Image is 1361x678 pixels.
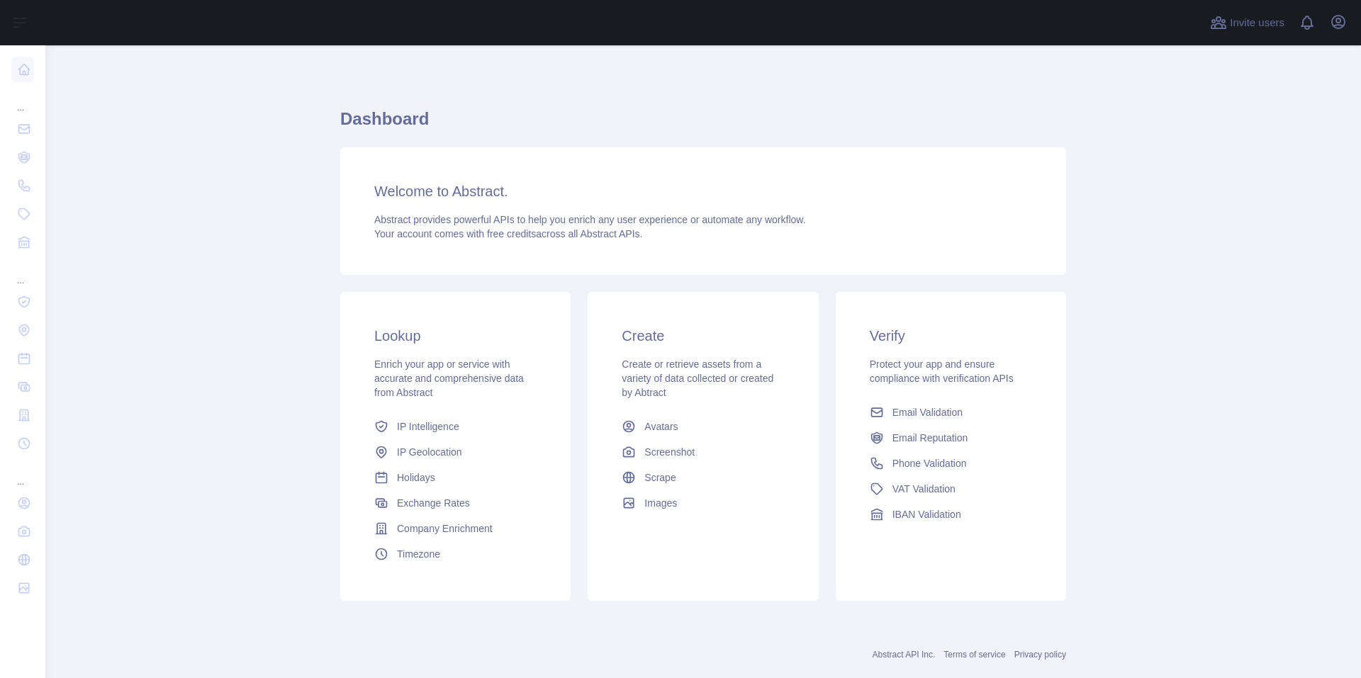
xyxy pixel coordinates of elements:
span: IP Intelligence [397,419,459,434]
a: Company Enrichment [369,516,542,541]
span: free credits [487,228,536,239]
span: Avatars [644,419,678,434]
div: ... [11,85,34,113]
span: Exchange Rates [397,496,470,510]
button: Invite users [1207,11,1287,34]
a: Screenshot [616,439,790,465]
a: Avatars [616,414,790,439]
a: Exchange Rates [369,490,542,516]
span: Screenshot [644,445,695,459]
span: Company Enrichment [397,521,493,536]
span: Scrape [644,470,676,485]
span: IBAN Validation [892,507,961,521]
span: Images [644,496,677,510]
a: IBAN Validation [864,502,1038,527]
h3: Welcome to Abstract. [374,181,1032,201]
div: ... [11,459,34,487]
span: Timezone [397,547,440,561]
a: IP Geolocation [369,439,542,465]
a: Privacy policy [1014,650,1066,660]
span: VAT Validation [892,482,956,496]
a: Scrape [616,465,790,490]
div: ... [11,258,34,286]
h3: Verify [870,326,1032,346]
a: Email Reputation [864,425,1038,451]
span: Create or retrieve assets from a variety of data collected or created by Abtract [622,358,773,398]
span: Enrich your app or service with accurate and comprehensive data from Abstract [374,358,524,398]
span: Your account comes with across all Abstract APIs. [374,228,642,239]
a: Terms of service [943,650,1005,660]
span: Email Validation [892,405,963,419]
span: Protect your app and ensure compliance with verification APIs [870,358,1014,384]
span: Email Reputation [892,431,968,445]
a: Images [616,490,790,516]
span: Abstract provides powerful APIs to help you enrich any user experience or automate any workflow. [374,214,806,225]
span: Phone Validation [892,456,967,470]
h3: Lookup [374,326,537,346]
span: Invite users [1230,15,1284,31]
a: Email Validation [864,400,1038,425]
span: IP Geolocation [397,445,462,459]
h1: Dashboard [340,108,1066,142]
span: Holidays [397,470,435,485]
a: Phone Validation [864,451,1038,476]
a: VAT Validation [864,476,1038,502]
h3: Create [622,326,784,346]
a: IP Intelligence [369,414,542,439]
a: Timezone [369,541,542,567]
a: Holidays [369,465,542,490]
a: Abstract API Inc. [873,650,936,660]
